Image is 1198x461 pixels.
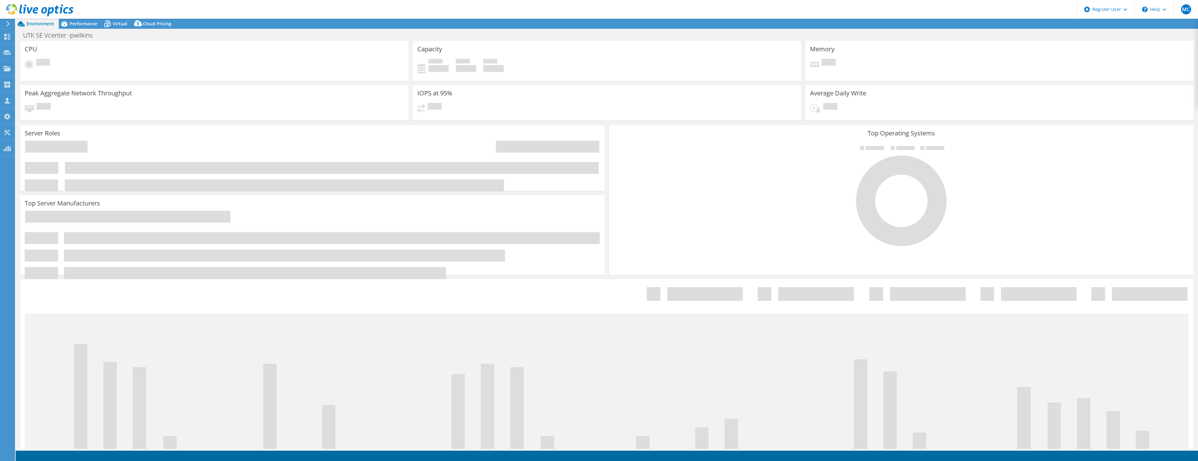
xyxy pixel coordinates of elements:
[1142,7,1148,12] svg: \n
[25,200,100,207] h3: Top Server Manufacturers
[417,90,452,97] h3: IOPS at 95%
[70,21,97,27] span: Performance
[27,21,54,27] span: Environment
[456,59,470,65] span: Free
[1181,4,1191,14] span: MC
[25,46,37,53] h3: CPU
[113,21,127,27] span: Virtual
[428,59,442,65] span: Used
[20,32,102,39] h1: UTK SE Vcenter -pwilkins
[810,46,834,53] h3: Memory
[823,103,837,111] span: Pending
[456,65,476,72] h4: 0 GiB
[143,21,171,27] span: Cloud Pricing
[428,65,449,72] h4: 0 GiB
[428,103,442,111] span: Pending
[25,130,60,137] h3: Server Roles
[822,59,836,67] span: Pending
[614,130,1189,137] h3: Top Operating Systems
[483,65,504,72] h4: 0 GiB
[417,46,442,53] h3: Capacity
[37,103,51,111] span: Pending
[483,59,497,65] span: Total
[25,90,132,97] h3: Peak Aggregate Network Throughput
[36,59,50,67] span: Pending
[810,90,866,97] h3: Average Daily Write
